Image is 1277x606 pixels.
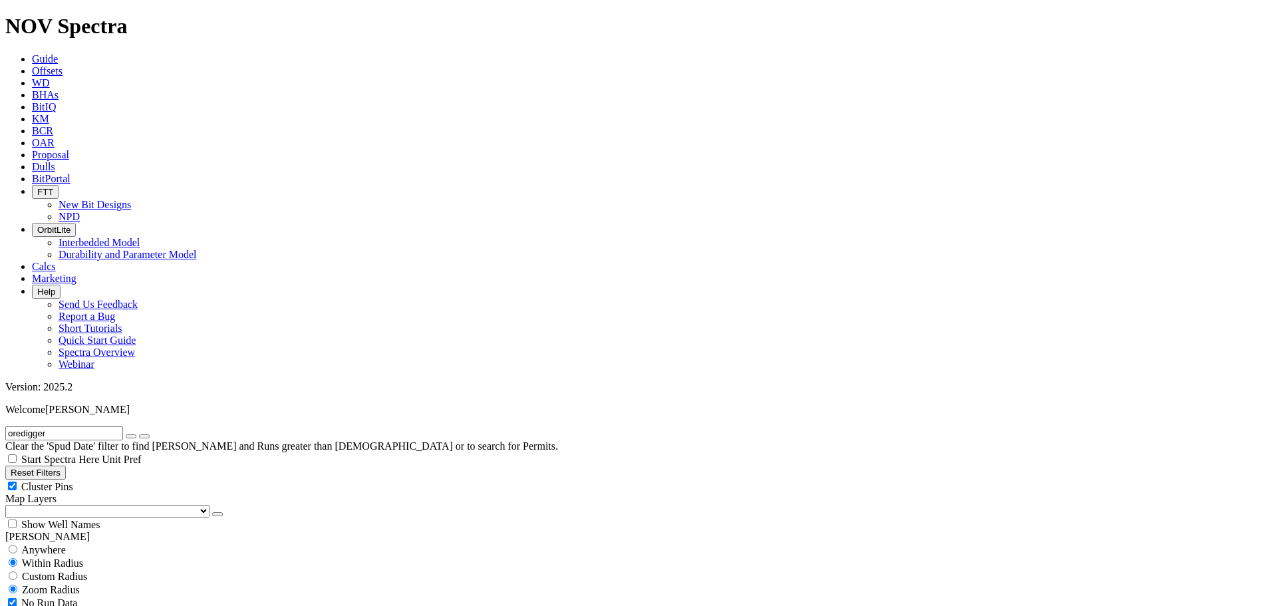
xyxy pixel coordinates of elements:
[22,571,87,582] span: Custom Radius
[45,404,130,415] span: [PERSON_NAME]
[32,125,53,136] a: BCR
[32,101,56,112] a: BitIQ
[21,481,73,492] span: Cluster Pins
[21,519,100,530] span: Show Well Names
[21,544,66,555] span: Anywhere
[5,381,1272,393] div: Version: 2025.2
[37,287,55,297] span: Help
[59,249,197,260] a: Durability and Parameter Model
[59,299,138,310] a: Send Us Feedback
[32,113,49,124] a: KM
[32,223,76,237] button: OrbitLite
[59,335,136,346] a: Quick Start Guide
[5,531,1272,543] div: [PERSON_NAME]
[32,273,76,284] a: Marketing
[59,199,131,210] a: New Bit Designs
[5,14,1272,39] h1: NOV Spectra
[37,187,53,197] span: FTT
[32,53,58,65] a: Guide
[5,466,66,480] button: Reset Filters
[32,89,59,100] a: BHAs
[37,225,71,235] span: OrbitLite
[102,454,141,465] span: Unit Pref
[22,557,83,569] span: Within Radius
[32,261,56,272] a: Calcs
[32,185,59,199] button: FTT
[32,65,63,76] a: Offsets
[22,584,80,595] span: Zoom Radius
[32,173,71,184] a: BitPortal
[59,237,140,248] a: Interbedded Model
[32,285,61,299] button: Help
[5,404,1272,416] p: Welcome
[59,323,122,334] a: Short Tutorials
[59,359,94,370] a: Webinar
[59,211,80,222] a: NPD
[5,440,558,452] span: Clear the 'Spud Date' filter to find [PERSON_NAME] and Runs greater than [DEMOGRAPHIC_DATA] or to...
[32,161,55,172] a: Dulls
[5,493,57,504] span: Map Layers
[8,454,17,463] input: Start Spectra Here
[21,454,99,465] span: Start Spectra Here
[5,426,123,440] input: Search
[59,311,115,322] a: Report a Bug
[32,77,50,88] a: WD
[32,137,55,148] a: OAR
[32,149,69,160] a: Proposal
[59,347,135,358] a: Spectra Overview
